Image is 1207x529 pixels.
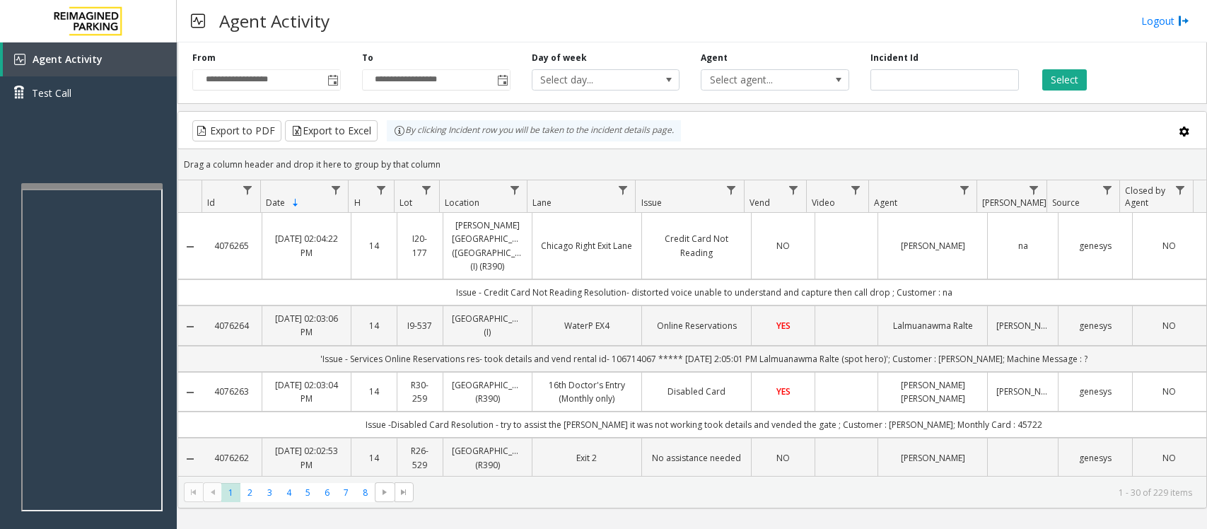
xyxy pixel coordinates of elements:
[887,378,979,405] a: [PERSON_NAME] [PERSON_NAME]
[32,86,71,100] span: Test Call
[360,385,388,398] a: 14
[417,180,436,199] a: Lot Filter Menu
[354,197,361,209] span: H
[1067,451,1124,465] a: genesys
[1067,385,1124,398] a: genesys
[1141,319,1198,332] a: NO
[191,4,205,38] img: pageIcon
[1125,185,1165,209] span: Closed by Agent
[1025,180,1044,199] a: Parker Filter Menu
[395,482,414,502] span: Go to the last page
[452,378,523,405] a: [GEOGRAPHIC_DATA] (R390)
[505,180,524,199] a: Location Filter Menu
[394,125,405,136] img: infoIcon.svg
[207,197,215,209] span: Id
[1162,385,1176,397] span: NO
[360,239,388,252] a: 14
[212,4,337,38] h3: Agent Activity
[285,120,378,141] button: Export to Excel
[379,487,390,498] span: Go to the next page
[701,70,819,90] span: Select agent...
[271,444,342,471] a: [DATE] 02:02:53 PM
[1171,180,1190,199] a: Closed by Agent Filter Menu
[1141,385,1198,398] a: NO
[760,451,805,465] a: NO
[360,319,388,332] a: 14
[982,197,1046,209] span: [PERSON_NAME]
[701,52,728,64] label: Agent
[3,42,177,76] a: Agent Activity
[325,70,340,90] span: Toggle popup
[360,451,388,465] a: 14
[271,378,342,405] a: [DATE] 02:03:04 PM
[452,312,523,339] a: [GEOGRAPHIC_DATA] (I)
[406,444,434,471] a: R26-529
[387,120,681,141] div: By clicking Incident row you will be taken to the incident details page.
[776,240,790,252] span: NO
[887,239,979,252] a: [PERSON_NAME]
[651,232,742,259] a: Credit Card Not Reading
[406,232,434,259] a: I20-177
[651,451,742,465] a: No assistance needed
[613,180,632,199] a: Lane Filter Menu
[238,180,257,199] a: Id Filter Menu
[996,239,1049,252] a: na
[1052,197,1080,209] span: Source
[722,180,741,199] a: Issue Filter Menu
[887,319,979,332] a: Lalmuanawma Ralte
[192,120,281,141] button: Export to PDF
[1162,240,1176,252] span: NO
[532,70,650,90] span: Select day...
[298,483,317,502] span: Page 5
[955,180,974,199] a: Agent Filter Menu
[1141,13,1189,28] a: Logout
[541,239,633,252] a: Chicago Right Exit Lane
[651,319,742,332] a: Online Reservations
[192,52,216,64] label: From
[290,197,301,209] span: Sortable
[317,483,337,502] span: Page 6
[202,346,1206,372] td: 'Issue - Services Online Reservations res- took details and vend rental id- 106714067 ***** [DATE...
[266,197,285,209] span: Date
[178,387,202,398] a: Collapse Details
[356,483,375,502] span: Page 8
[776,452,790,464] span: NO
[398,487,409,498] span: Go to the last page
[14,54,25,65] img: 'icon'
[211,319,253,332] a: 4076264
[870,52,919,64] label: Incident Id
[211,385,253,398] a: 4076263
[178,241,202,252] a: Collapse Details
[1067,239,1124,252] a: genesys
[375,482,394,502] span: Go to the next page
[452,444,523,471] a: [GEOGRAPHIC_DATA] (R390)
[541,319,633,332] a: WaterP EX4
[1067,319,1124,332] a: genesys
[651,385,742,398] a: Disabled Card
[211,239,253,252] a: 4076265
[178,152,1206,177] div: Drag a column header and drop it here to group by that column
[887,451,979,465] a: [PERSON_NAME]
[776,385,791,397] span: YES
[760,239,805,252] a: NO
[1097,180,1116,199] a: Source Filter Menu
[362,52,373,64] label: To
[996,319,1049,332] a: [PERSON_NAME]
[776,320,791,332] span: YES
[240,483,260,502] span: Page 2
[337,483,356,502] span: Page 7
[532,197,552,209] span: Lane
[541,451,633,465] a: Exit 2
[221,483,240,502] span: Page 1
[371,180,390,199] a: H Filter Menu
[846,180,865,199] a: Video Filter Menu
[279,483,298,502] span: Page 4
[422,487,1192,499] kendo-pager-info: 1 - 30 of 229 items
[271,312,342,339] a: [DATE] 02:03:06 PM
[202,412,1206,438] td: Issue -Disabled Card Resolution - try to assist the [PERSON_NAME] it was not working took details...
[400,197,412,209] span: Lot
[1162,320,1176,332] span: NO
[760,319,805,332] a: YES
[452,219,523,273] a: [PERSON_NAME][GEOGRAPHIC_DATA] ([GEOGRAPHIC_DATA]) (I) (R390)
[1162,452,1176,464] span: NO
